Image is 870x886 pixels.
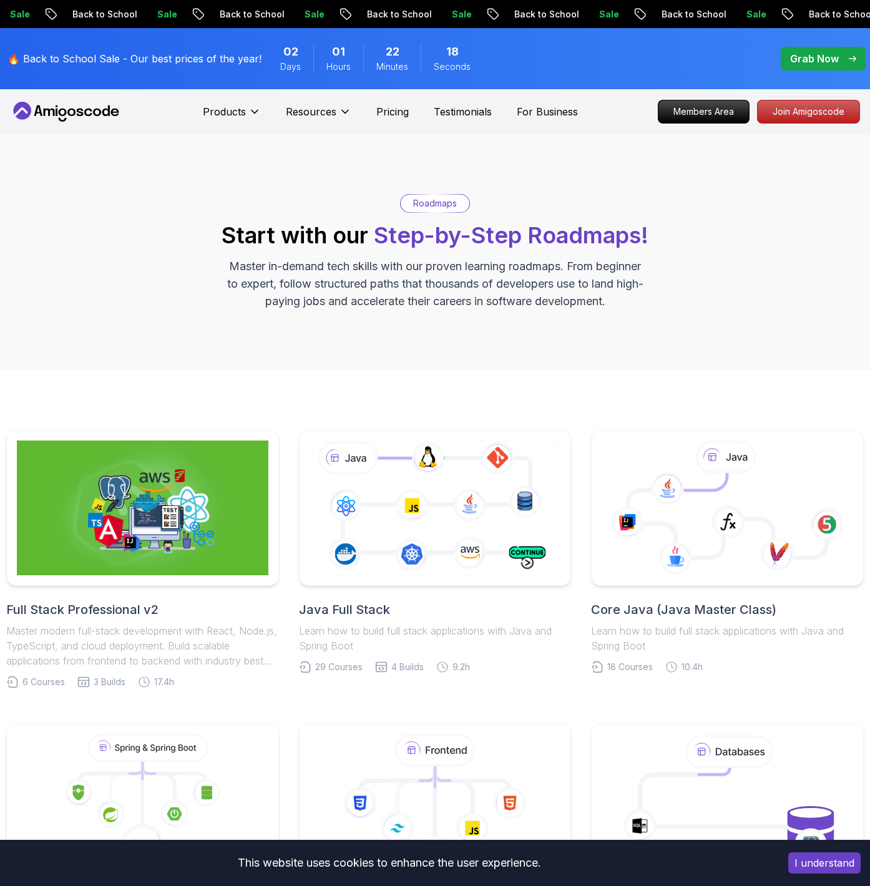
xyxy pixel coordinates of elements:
a: Members Area [658,100,750,124]
span: 18 Courses [607,661,653,673]
h2: Java Full Stack [299,601,572,618]
a: Testimonials [434,104,492,119]
span: Days [280,61,301,73]
span: 22 Minutes [386,43,399,61]
p: Products [203,104,246,119]
p: Sale [736,8,776,21]
p: Sale [294,8,334,21]
span: 29 Courses [315,661,363,673]
p: Join Amigoscode [758,100,859,123]
a: Pricing [376,104,409,119]
p: Master modern full-stack development with React, Node.js, TypeScript, and cloud deployment. Build... [6,623,279,668]
span: Hours [326,61,351,73]
span: 3 Builds [94,676,125,688]
button: Accept cookies [788,852,861,874]
p: Back to School [209,8,294,21]
span: 18 Seconds [446,43,459,61]
p: Grab Now [790,51,839,66]
span: Minutes [376,61,408,73]
p: Back to School [504,8,589,21]
p: Back to School [62,8,147,21]
p: Roadmaps [413,197,457,210]
p: Sale [589,8,628,21]
a: Core Java (Java Master Class)Learn how to build full stack applications with Java and Spring Boot... [591,430,864,673]
span: 17.4h [154,676,174,688]
span: 9.2h [452,661,470,673]
a: Full Stack Professional v2Full Stack Professional v2Master modern full-stack development with Rea... [6,430,279,688]
span: 6 Courses [22,676,65,688]
p: Master in-demand tech skills with our proven learning roadmaps. From beginner to expert, follow s... [225,258,645,310]
p: Sale [147,8,187,21]
p: Back to School [356,8,441,21]
div: This website uses cookies to enhance the user experience. [9,849,770,877]
a: For Business [517,104,578,119]
h2: Core Java (Java Master Class) [591,601,864,618]
p: Back to School [651,8,736,21]
p: Learn how to build full stack applications with Java and Spring Boot [591,623,864,653]
a: Java Full StackLearn how to build full stack applications with Java and Spring Boot29 Courses4 Bu... [299,430,572,673]
a: Join Amigoscode [757,100,860,124]
span: 10.4h [682,661,703,673]
span: 4 Builds [391,661,424,673]
h2: Start with our [222,223,648,248]
button: Resources [286,104,351,129]
span: 2 Days [283,43,298,61]
p: Members Area [658,100,749,123]
p: Sale [441,8,481,21]
img: Full Stack Professional v2 [17,441,268,575]
button: Products [203,104,261,129]
span: 1 Hours [332,43,345,61]
span: Step-by-Step Roadmaps! [374,221,648,249]
p: 🔥 Back to School Sale - Our best prices of the year! [7,51,261,66]
h2: Full Stack Professional v2 [6,601,279,618]
span: Seconds [434,61,471,73]
p: Learn how to build full stack applications with Java and Spring Boot [299,623,572,653]
p: Resources [286,104,336,119]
